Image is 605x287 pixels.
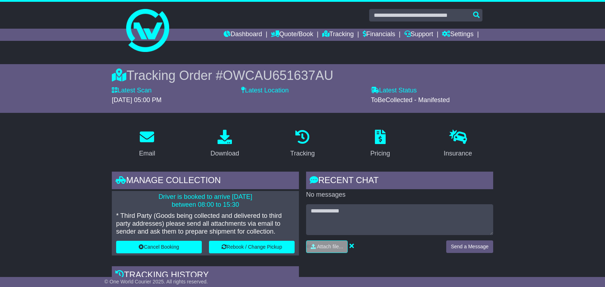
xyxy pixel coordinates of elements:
[370,149,390,158] div: Pricing
[104,279,208,284] span: © One World Courier 2025. All rights reserved.
[241,87,289,95] label: Latest Location
[371,96,450,104] span: ToBeCollected - Manifested
[112,266,299,286] div: Tracking history
[306,191,493,199] p: No messages
[112,96,162,104] span: [DATE] 05:00 PM
[290,149,315,158] div: Tracking
[442,29,473,41] a: Settings
[444,149,472,158] div: Insurance
[306,172,493,191] div: RECENT CHAT
[286,127,319,161] a: Tracking
[112,68,493,83] div: Tracking Order #
[224,29,262,41] a: Dashboard
[223,68,333,83] span: OWCAU651637AU
[322,29,354,41] a: Tracking
[271,29,313,41] a: Quote/Book
[371,87,417,95] label: Latest Status
[206,127,244,161] a: Download
[134,127,160,161] a: Email
[363,29,395,41] a: Financials
[209,241,295,253] button: Rebook / Change Pickup
[112,87,152,95] label: Latest Scan
[116,193,295,209] p: Driver is booked to arrive [DATE] between 08:00 to 15:30
[439,127,477,161] a: Insurance
[116,212,295,235] p: * Third Party (Goods being collected and delivered to third party addresses) please send all atta...
[446,240,493,253] button: Send a Message
[366,127,395,161] a: Pricing
[404,29,433,41] a: Support
[139,149,155,158] div: Email
[210,149,239,158] div: Download
[116,241,202,253] button: Cancel Booking
[112,172,299,191] div: Manage collection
